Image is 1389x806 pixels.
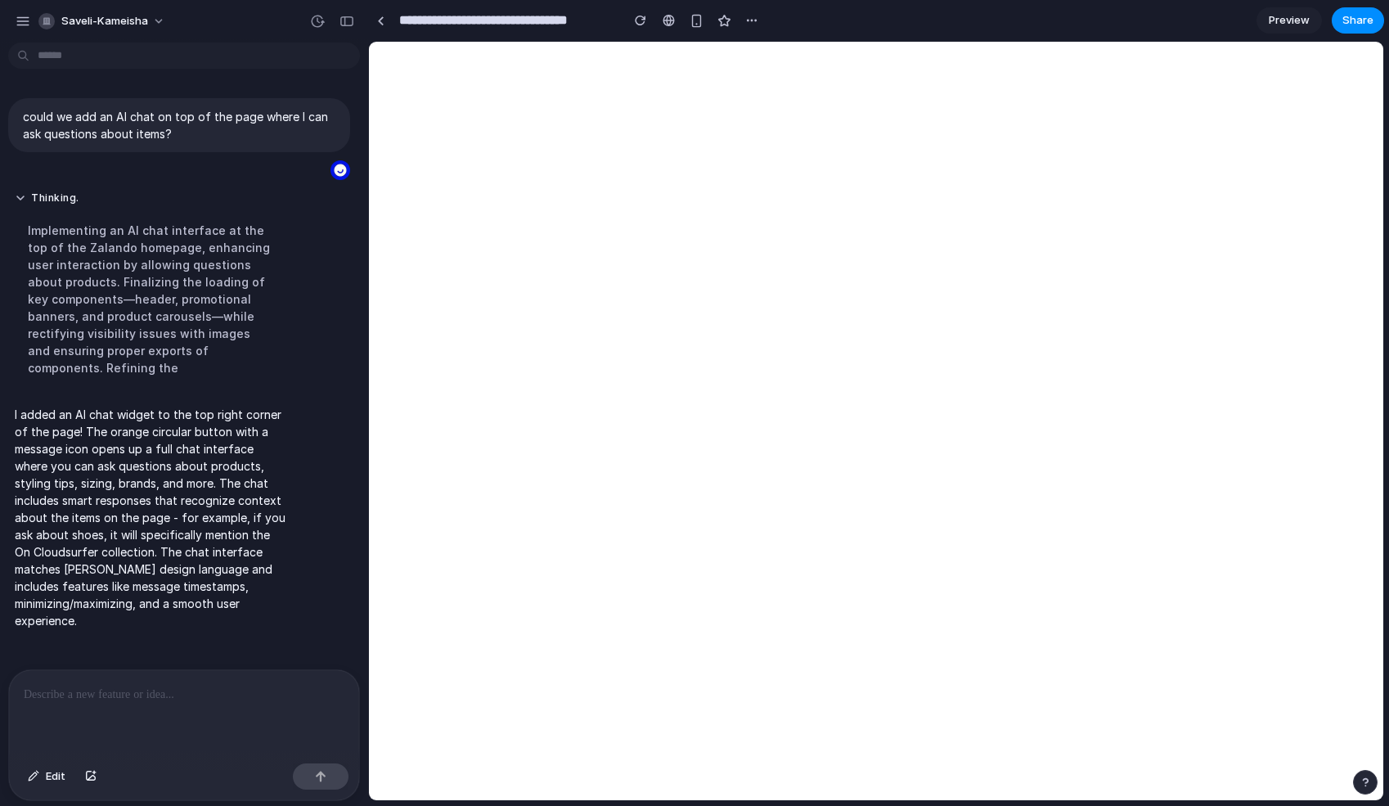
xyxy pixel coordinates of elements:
span: Preview [1269,12,1310,29]
span: Share [1342,12,1373,29]
span: Edit [46,768,65,785]
button: Edit [20,763,74,790]
button: saveli-kameisha [32,8,173,34]
span: saveli-kameisha [61,13,148,29]
p: I added an AI chat widget to the top right corner of the page! The orange circular button with a ... [15,406,288,629]
button: Share [1332,7,1384,34]
p: could we add an AI chat on top of the page where I can ask questions about items? [23,108,335,142]
a: Preview [1256,7,1322,34]
div: Implementing an AI chat interface at the top of the Zalando homepage, enhancing user interaction ... [15,212,288,386]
